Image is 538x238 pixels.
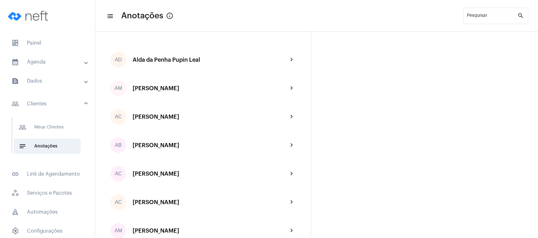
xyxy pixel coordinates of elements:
[6,35,89,51] span: Painel
[11,100,85,108] mat-panel-title: Clientes
[4,114,95,163] div: sidenav iconClientes
[288,85,296,92] mat-icon: chevron_right
[4,54,95,70] mat-expansion-panel-header: sidenav iconAgenda
[107,12,113,20] mat-icon: sidenav icon
[110,194,126,210] div: AC
[11,208,19,216] span: sidenav icon
[11,58,19,66] mat-icon: sidenav icon
[133,114,288,120] div: [PERSON_NAME]
[133,85,288,91] div: [PERSON_NAME]
[11,58,85,66] mat-panel-title: Agenda
[11,227,19,235] span: sidenav icon
[133,199,288,205] div: [PERSON_NAME]
[14,120,81,135] span: Meus Clientes
[11,100,19,108] mat-icon: sidenav icon
[133,142,288,148] div: [PERSON_NAME]
[4,94,95,114] mat-expansion-panel-header: sidenav iconClientes
[14,139,81,154] span: Anotações
[4,73,95,89] mat-expansion-panel-header: sidenav iconDados
[6,204,89,220] span: Automações
[110,80,126,96] div: AM
[166,12,174,20] mat-icon: info_outlined
[11,77,19,85] mat-icon: sidenav icon
[110,166,126,182] div: AC
[11,170,19,178] mat-icon: sidenav icon
[110,52,126,68] div: AD
[467,15,517,20] input: Pesquisar
[288,141,296,149] mat-icon: chevron_right
[110,137,126,153] div: AB
[11,189,19,197] span: sidenav icon
[19,142,26,150] mat-icon: sidenav icon
[288,113,296,121] mat-icon: chevron_right
[6,166,89,182] span: Link de Agendamento
[19,123,26,131] mat-icon: sidenav icon
[6,185,89,201] span: Serviços e Pacotes
[11,77,85,85] mat-panel-title: Dados
[517,12,525,20] mat-icon: search
[133,57,288,63] div: Alda da Penha Pupin Leal
[288,170,296,178] mat-icon: chevron_right
[5,3,53,28] img: logo-neft-novo-2.png
[110,109,126,125] div: AC
[133,228,288,234] div: [PERSON_NAME]
[288,198,296,206] mat-icon: chevron_right
[11,39,19,47] span: sidenav icon
[288,227,296,235] mat-icon: chevron_right
[121,11,163,21] span: Anotações
[133,171,288,177] div: [PERSON_NAME]
[288,56,296,64] mat-icon: chevron_right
